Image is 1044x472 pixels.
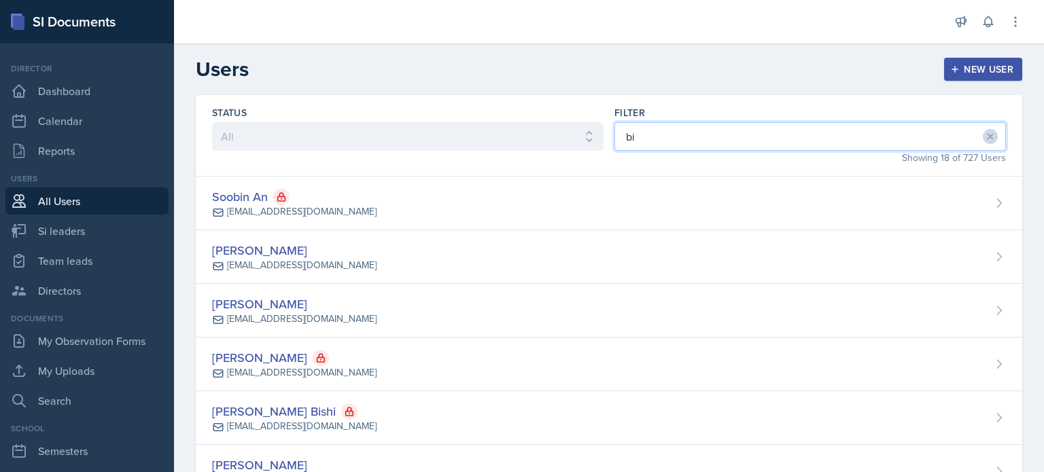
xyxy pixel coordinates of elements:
[5,357,169,384] a: My Uploads
[5,387,169,414] a: Search
[227,365,377,380] div: [EMAIL_ADDRESS][DOMAIN_NAME]
[196,57,249,81] h2: Users
[227,258,377,272] div: [EMAIL_ADDRESS][DOMAIN_NAME]
[196,284,1022,338] a: [PERSON_NAME] [EMAIL_ADDRESS][DOMAIN_NAME]
[196,391,1022,445] a: [PERSON_NAME] Bishi [EMAIL_ADDRESS][DOMAIN_NAME]
[953,64,1013,75] div: New User
[5,327,169,355] a: My Observation Forms
[5,62,169,75] div: Director
[5,107,169,134] a: Calendar
[212,348,377,367] div: [PERSON_NAME]
[212,187,377,206] div: Soobin An
[227,312,377,326] div: [EMAIL_ADDRESS][DOMAIN_NAME]
[614,151,1006,165] div: Showing 18 of 727 Users
[196,177,1022,230] a: Soobin An [EMAIL_ADDRESS][DOMAIN_NAME]
[5,422,169,435] div: School
[614,122,1006,151] input: Filter
[944,58,1022,81] button: New User
[5,312,169,325] div: Documents
[196,230,1022,284] a: [PERSON_NAME] [EMAIL_ADDRESS][DOMAIN_NAME]
[5,277,169,304] a: Directors
[5,187,169,215] a: All Users
[5,247,169,274] a: Team leads
[227,204,377,219] div: [EMAIL_ADDRESS][DOMAIN_NAME]
[196,338,1022,391] a: [PERSON_NAME] [EMAIL_ADDRESS][DOMAIN_NAME]
[614,106,645,120] label: Filter
[5,437,169,465] a: Semesters
[5,77,169,105] a: Dashboard
[5,137,169,164] a: Reports
[5,217,169,244] a: Si leaders
[212,106,247,120] label: Status
[227,419,377,433] div: [EMAIL_ADDRESS][DOMAIN_NAME]
[212,295,377,313] div: [PERSON_NAME]
[5,173,169,185] div: Users
[212,402,377,420] div: [PERSON_NAME] Bishi
[212,241,377,259] div: [PERSON_NAME]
